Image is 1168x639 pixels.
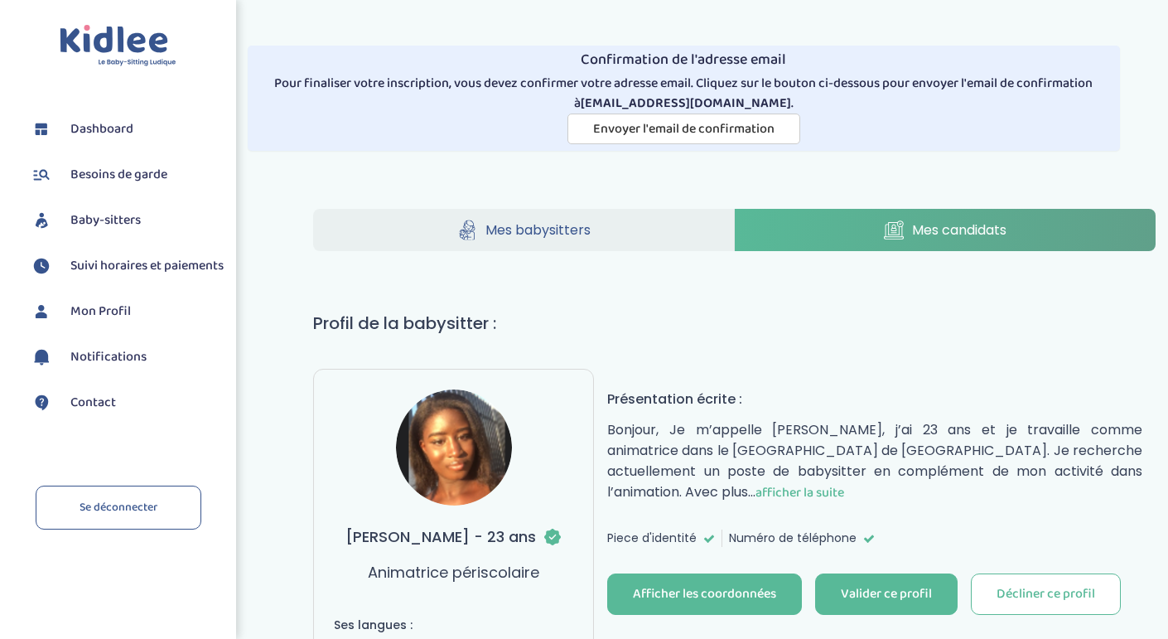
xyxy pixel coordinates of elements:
[29,117,54,142] img: dashboard.svg
[70,165,167,185] span: Besoins de garde
[593,119,775,139] span: Envoyer l'email de confirmation
[633,585,776,604] div: Afficher les coordonnées
[607,574,802,615] button: Afficher les coordonnées
[755,482,844,503] span: afficher la suite
[607,530,697,547] span: Piece d'identité
[485,220,591,240] span: Mes babysitters
[912,220,1006,240] span: Mes candidats
[607,419,1142,503] p: Bonjour, Je m’appelle [PERSON_NAME], j’ai 23 ans et je travaille comme animatrice dans le [GEOGRA...
[313,209,734,251] a: Mes babysitters
[70,119,133,139] span: Dashboard
[29,254,224,278] a: Suivi horaires et paiements
[345,525,562,548] h3: [PERSON_NAME] - 23 ans
[841,585,932,604] div: Valider ce profil
[567,114,800,144] button: Envoyer l'email de confirmation
[368,561,539,583] p: Animatrice périscolaire
[29,117,224,142] a: Dashboard
[29,299,224,324] a: Mon Profil
[70,211,141,230] span: Baby-sitters
[997,585,1095,604] div: Décliner ce profil
[29,345,224,370] a: Notifications
[581,93,791,114] strong: [EMAIL_ADDRESS][DOMAIN_NAME]
[29,299,54,324] img: profil.svg
[29,254,54,278] img: suivihoraire.svg
[70,393,116,413] span: Contact
[70,347,147,367] span: Notifications
[254,74,1113,114] p: Pour finaliser votre inscription, vous devez confirmer votre adresse email. Cliquez sur le bouton...
[29,208,224,233] a: Baby-sitters
[29,162,54,187] img: besoin.svg
[70,302,131,322] span: Mon Profil
[729,530,857,547] span: Numéro de téléphone
[313,311,1156,336] h1: Profil de la babysitter :
[29,390,224,415] a: Contact
[29,390,54,415] img: contact.svg
[254,52,1113,69] h4: Confirmation de l'adresse email
[70,256,224,276] span: Suivi horaires et paiements
[971,574,1121,615] button: Décliner ce profil
[29,162,224,187] a: Besoins de garde
[60,25,176,67] img: logo.svg
[607,389,1142,409] h4: Présentation écrite :
[36,486,201,530] a: Se déconnecter
[29,208,54,233] img: babysitters.svg
[735,209,1156,251] a: Mes candidats
[29,345,54,370] img: notification.svg
[396,390,512,506] img: avatar
[334,617,573,634] h4: Ses langues :
[815,574,958,615] button: Valider ce profil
